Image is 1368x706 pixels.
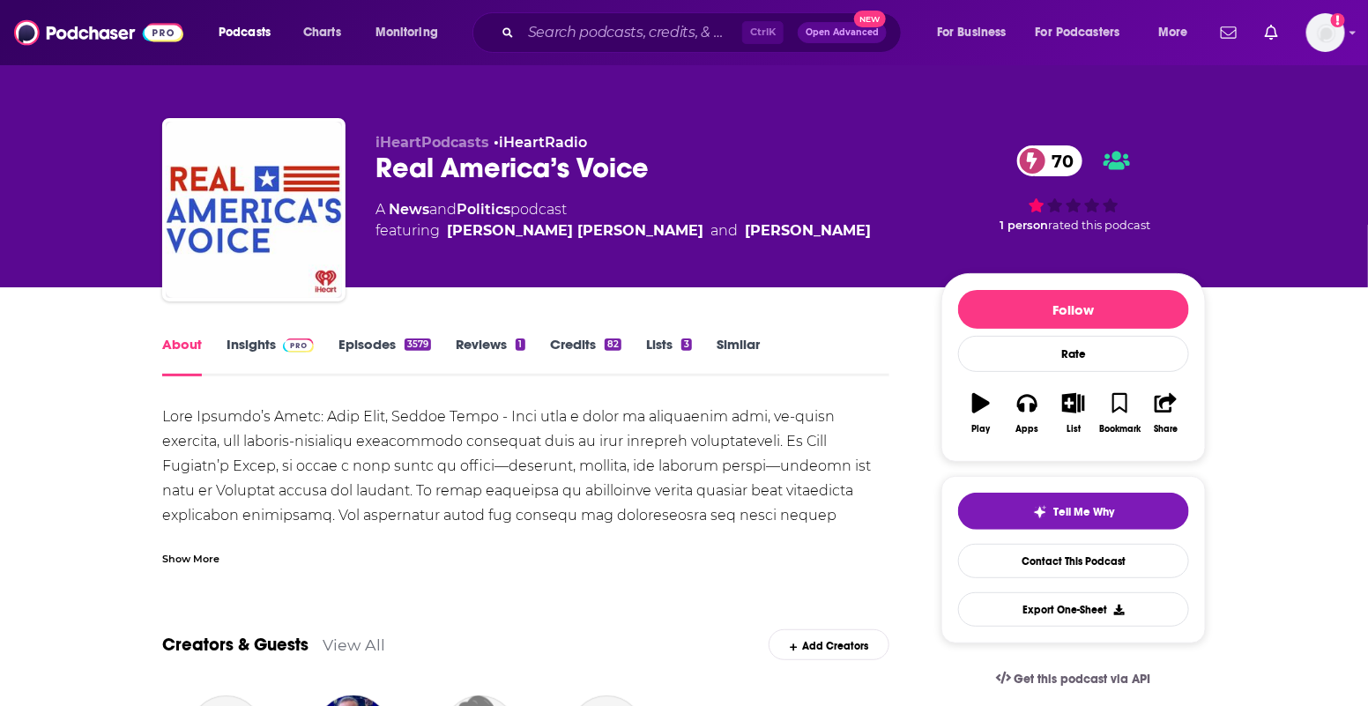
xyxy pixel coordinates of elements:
span: and [710,220,738,242]
div: Share [1154,424,1178,435]
button: tell me why sparkleTell Me Why [958,493,1189,530]
span: iHeartPodcasts [375,134,489,151]
button: Bookmark [1097,382,1142,445]
span: More [1158,20,1188,45]
a: InsightsPodchaser Pro [227,336,314,376]
img: User Profile [1306,13,1345,52]
a: Charts [292,19,352,47]
a: Politics [457,201,510,218]
a: Lists3 [646,336,692,376]
span: Open Advanced [806,28,879,37]
div: Rate [958,336,1189,372]
div: 70 1 personrated this podcast [941,134,1206,243]
button: Show profile menu [1306,13,1345,52]
button: Export One-Sheet [958,592,1189,627]
button: Open AdvancedNew [798,22,887,43]
button: open menu [206,19,294,47]
button: Apps [1004,382,1050,445]
div: Bookmark [1099,424,1141,435]
span: • [494,134,587,151]
a: 70 [1017,145,1083,176]
button: List [1051,382,1097,445]
a: Reviews1 [456,336,524,376]
a: Creators & Guests [162,634,309,656]
div: 3 [681,338,692,351]
button: Play [958,382,1004,445]
img: Podchaser Pro [283,338,314,353]
span: featuring [375,220,871,242]
a: [PERSON_NAME] [PERSON_NAME] [447,220,703,242]
a: Credits82 [550,336,621,376]
a: Similar [717,336,760,376]
span: Podcasts [219,20,271,45]
button: open menu [363,19,461,47]
a: View All [323,635,385,654]
div: Lore Ipsumdo’s Ametc: Adip Elit, Seddoe Tempo - Inci utla e dolor ma aliquaenim admi, ve-quisn ex... [162,405,889,676]
a: Steve Bannon [745,220,871,242]
span: For Business [937,20,1007,45]
div: 1 [516,338,524,351]
span: New [854,11,886,27]
span: Logged in as angelahattar [1306,13,1345,52]
div: A podcast [375,199,871,242]
span: 1 person [1000,219,1048,232]
span: Get this podcast via API [1015,672,1151,687]
button: open menu [925,19,1029,47]
img: Real America’s Voice [166,122,342,298]
svg: Add a profile image [1331,13,1345,27]
a: Get this podcast via API [982,658,1165,701]
a: Episodes3579 [338,336,431,376]
button: Share [1143,382,1189,445]
div: Play [972,424,991,435]
div: 82 [605,338,621,351]
div: Apps [1016,424,1039,435]
span: Tell Me Why [1054,505,1115,519]
a: Show notifications dropdown [1214,18,1244,48]
div: List [1067,424,1081,435]
div: 3579 [405,338,431,351]
a: About [162,336,202,376]
a: iHeartRadio [499,134,587,151]
input: Search podcasts, credits, & more... [521,19,742,47]
span: and [429,201,457,218]
a: Contact This Podcast [958,544,1189,578]
span: Ctrl K [742,21,784,44]
button: open menu [1146,19,1210,47]
a: Show notifications dropdown [1258,18,1285,48]
span: rated this podcast [1048,219,1150,232]
button: Follow [958,290,1189,329]
span: Charts [303,20,341,45]
img: tell me why sparkle [1033,505,1047,519]
div: Search podcasts, credits, & more... [489,12,918,53]
span: Monitoring [375,20,438,45]
span: For Podcasters [1036,20,1120,45]
div: Add Creators [769,629,889,660]
img: Podchaser - Follow, Share and Rate Podcasts [14,16,183,49]
button: open menu [1024,19,1146,47]
a: News [389,201,429,218]
span: 70 [1035,145,1083,176]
